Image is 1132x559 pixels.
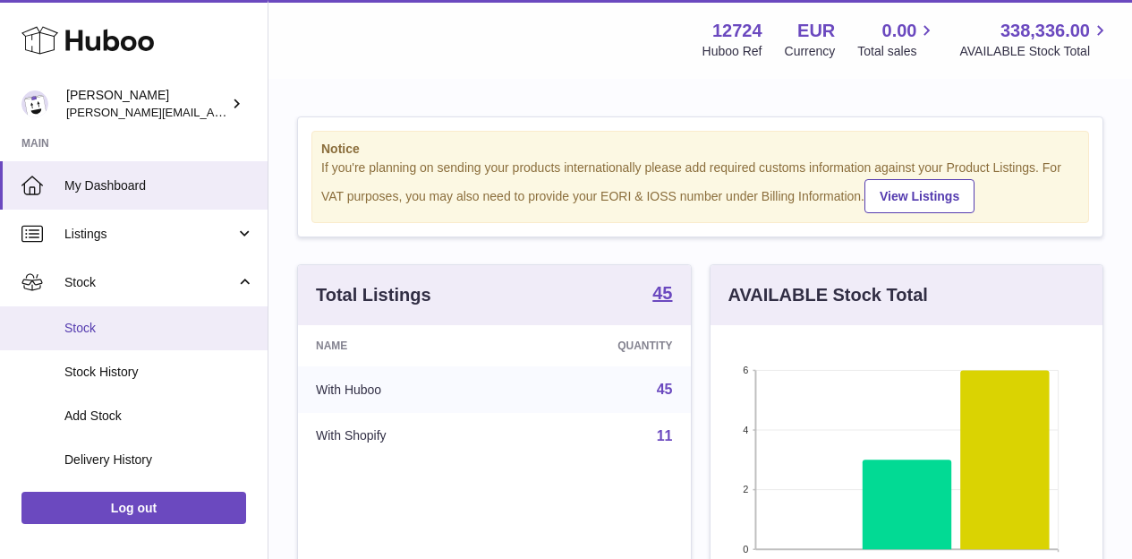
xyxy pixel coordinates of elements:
a: 45 [652,284,672,305]
span: Stock [64,320,254,337]
text: 4 [743,425,748,435]
a: 11 [657,428,673,443]
td: With Huboo [298,366,509,413]
a: 338,336.00 AVAILABLE Stock Total [959,19,1111,60]
span: Stock History [64,364,254,381]
span: 338,336.00 [1000,19,1090,43]
div: Huboo Ref [702,43,762,60]
th: Quantity [509,325,690,366]
th: Name [298,325,509,366]
a: View Listings [864,179,975,213]
strong: 45 [652,284,672,302]
span: My Dashboard [64,177,254,194]
span: AVAILABLE Stock Total [959,43,1111,60]
a: 0.00 Total sales [857,19,937,60]
text: 2 [743,484,748,494]
a: Log out [21,492,246,524]
text: 0 [743,544,748,555]
td: With Shopify [298,413,509,460]
span: Delivery History [64,451,254,469]
text: 6 [743,365,748,375]
div: Currency [785,43,836,60]
div: If you're planning on sending your products internationally please add required customs informati... [321,159,1079,213]
strong: 12724 [712,19,762,43]
img: sebastian@ffern.co [21,90,48,117]
strong: EUR [797,19,835,43]
div: [PERSON_NAME] [66,87,227,121]
span: Add Stock [64,408,254,425]
h3: Total Listings [316,283,431,307]
span: 0.00 [882,19,917,43]
h3: AVAILABLE Stock Total [728,283,928,307]
span: Total sales [857,43,937,60]
span: Stock [64,274,235,291]
span: [PERSON_NAME][EMAIL_ADDRESS][DOMAIN_NAME] [66,105,359,119]
a: 45 [657,382,673,397]
span: Listings [64,226,235,243]
strong: Notice [321,141,1079,158]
